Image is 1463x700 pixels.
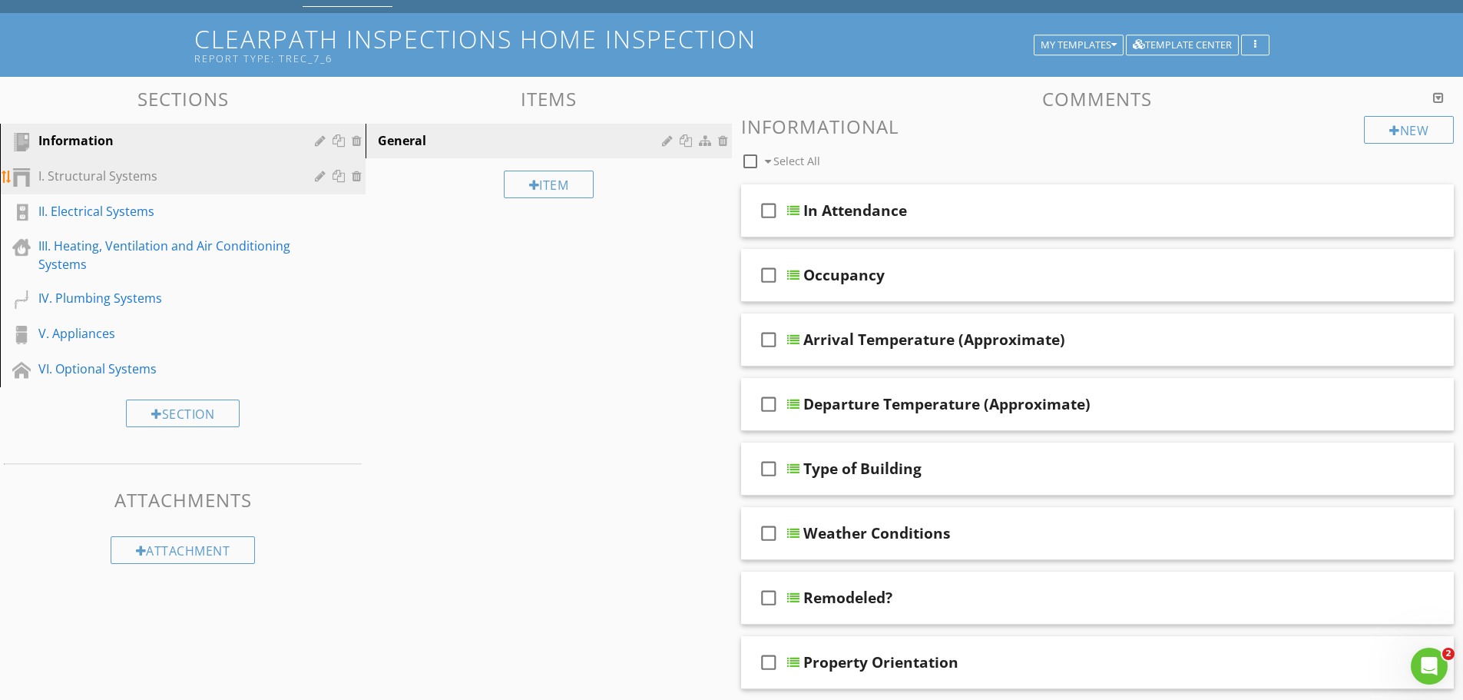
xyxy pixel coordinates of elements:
i: check_box_outline_blank [756,321,781,358]
span: 2 [1442,648,1455,660]
div: My Templates [1041,40,1117,51]
h3: Items [366,88,731,109]
div: Attachment [111,536,256,564]
h3: Informational [741,116,1455,137]
a: Template Center [1126,37,1239,51]
iframe: Intercom live chat [1411,648,1448,685]
button: Template Center [1126,35,1239,56]
div: II. Electrical Systems [38,202,293,221]
i: check_box_outline_blank [756,192,781,229]
div: Template Center [1133,40,1232,51]
i: check_box_outline_blank [756,579,781,616]
i: check_box_outline_blank [756,257,781,294]
div: III. Heating, Ventilation and Air Conditioning Systems [38,237,293,274]
div: Section [126,400,240,427]
div: Property Orientation [803,653,958,672]
i: check_box_outline_blank [756,644,781,681]
div: Information [38,131,293,150]
i: check_box_outline_blank [756,515,781,552]
div: Item [504,171,594,198]
div: In Attendance [803,201,907,220]
div: Remodeled? [803,589,892,607]
i: check_box_outline_blank [756,386,781,423]
span: Select All [773,154,820,168]
button: My Templates [1034,35,1124,56]
div: Departure Temperature (Approximate) [803,395,1091,413]
div: I. Structural Systems [38,167,293,185]
h3: Comments [741,88,1455,109]
div: Weather Conditions [803,524,951,542]
div: VI. Optional Systems [38,360,293,378]
i: check_box_outline_blank [756,450,781,487]
div: V. Appliances [38,324,293,343]
div: General [378,131,666,150]
div: Report Type: TREC_7_6 [194,52,1039,65]
div: Type of Building [803,459,922,478]
div: Occupancy [803,266,885,284]
div: Arrival Temperature (Approximate) [803,330,1065,349]
h1: ClearPath Inspections Home Inspection [194,25,1269,65]
div: IV. Plumbing Systems [38,289,293,307]
div: New [1364,116,1454,144]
